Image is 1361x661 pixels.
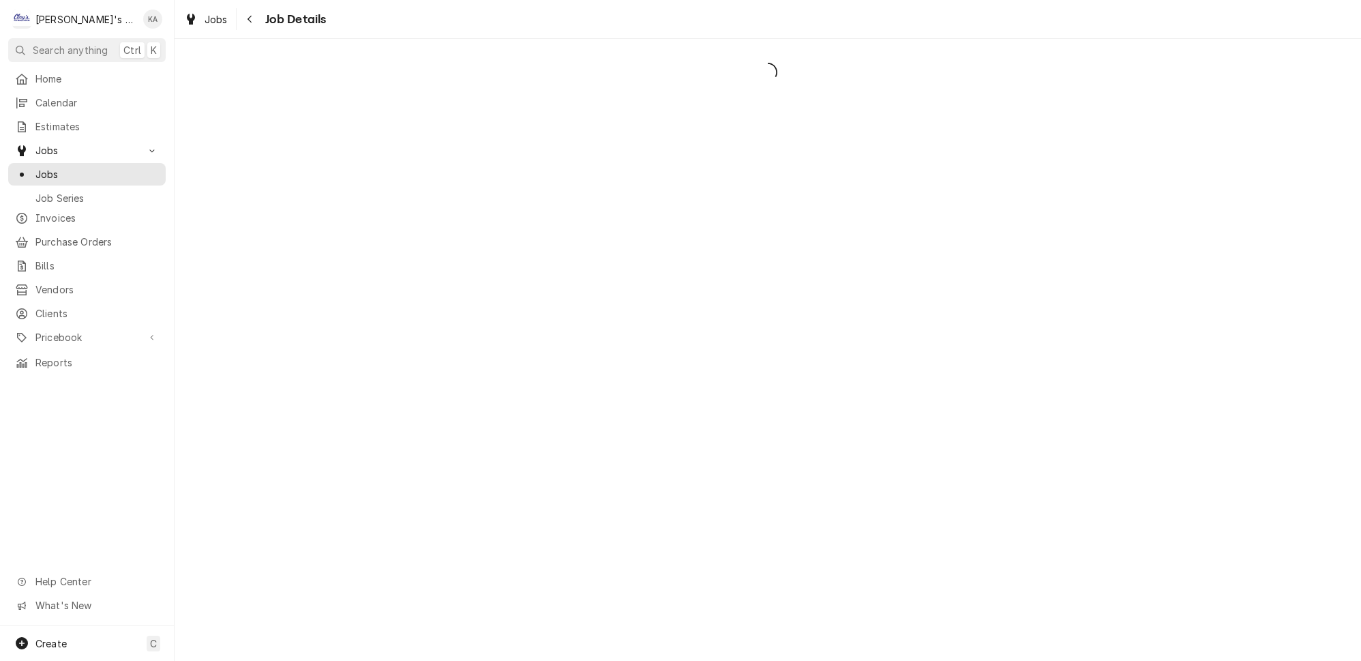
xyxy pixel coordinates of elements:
span: Reports [35,355,159,370]
span: Job Details [261,10,327,29]
a: Calendar [8,91,166,114]
div: Korey Austin's Avatar [143,10,162,29]
span: Clients [35,306,159,321]
span: Create [35,638,67,649]
div: C [12,10,31,29]
a: Jobs [8,163,166,186]
a: Vendors [8,278,166,301]
a: Go to Pricebook [8,326,166,349]
a: Clients [8,302,166,325]
span: Estimates [35,119,159,134]
button: Navigate back [239,8,261,30]
span: Help Center [35,574,158,589]
span: Calendar [35,96,159,110]
span: Jobs [35,167,159,181]
span: Vendors [35,282,159,297]
span: Bills [35,259,159,273]
a: Go to What's New [8,594,166,617]
a: Reports [8,351,166,374]
a: Jobs [179,8,233,31]
span: What's New [35,598,158,613]
a: Job Series [8,187,166,209]
a: Bills [8,254,166,277]
button: Search anythingCtrlK [8,38,166,62]
span: Loading... [175,58,1361,87]
a: Go to Jobs [8,139,166,162]
span: Home [35,72,159,86]
a: Purchase Orders [8,231,166,253]
span: Jobs [205,12,228,27]
span: Ctrl [123,43,141,57]
a: Home [8,68,166,90]
span: K [151,43,157,57]
span: Search anything [33,43,108,57]
a: Invoices [8,207,166,229]
a: Estimates [8,115,166,138]
span: Pricebook [35,330,138,344]
span: Invoices [35,211,159,225]
a: Go to Help Center [8,570,166,593]
div: Clay's Refrigeration's Avatar [12,10,31,29]
span: Job Series [35,191,159,205]
span: Jobs [35,143,138,158]
div: KA [143,10,162,29]
span: Purchase Orders [35,235,159,249]
div: [PERSON_NAME]'s Refrigeration [35,12,136,27]
span: C [150,636,157,651]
